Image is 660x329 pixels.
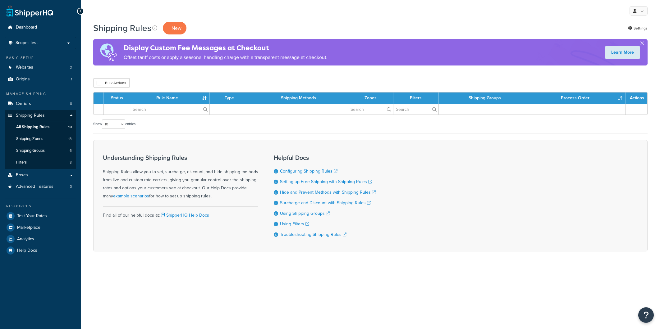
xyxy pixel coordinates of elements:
[16,101,31,106] span: Carriers
[393,104,438,115] input: Search
[68,124,72,130] span: 10
[5,98,76,110] li: Carriers
[71,77,72,82] span: 1
[280,200,371,206] a: Surcharge and Discount with Shipping Rules
[393,92,439,104] th: Filters
[93,119,135,129] label: Show entries
[104,92,130,104] th: Status
[124,43,328,53] h4: Display Custom Fee Messages at Checkout
[5,55,76,61] div: Basic Setup
[348,92,393,104] th: Zones
[102,119,125,129] select: Showentries
[5,145,76,156] a: Shipping Groups 6
[16,184,53,189] span: Advanced Features
[348,104,393,115] input: Search
[68,136,72,142] span: 13
[5,62,76,73] a: Websites 3
[16,77,30,82] span: Origins
[70,101,72,106] span: 8
[16,113,45,118] span: Shipping Rules
[280,221,309,227] a: Using Filters
[249,92,348,104] th: Shipping Methods
[17,225,40,230] span: Marketplace
[70,184,72,189] span: 3
[5,233,76,245] a: Analytics
[17,214,47,219] span: Test Your Rates
[93,78,130,88] button: Bulk Actions
[7,5,53,17] a: ShipperHQ Home
[5,133,76,145] a: Shipping Zones 13
[163,22,186,34] p: + New
[5,222,76,233] a: Marketplace
[5,157,76,168] li: Filters
[5,133,76,145] li: Shipping Zones
[280,168,337,174] a: Configuring Shipping Rules
[124,53,328,62] p: Offset tariff costs or apply a seasonal handling charge with a transparent message at checkout.
[16,124,49,130] span: All Shipping Rules
[280,178,372,185] a: Setting up Free Shipping with Shipping Rules
[5,157,76,168] a: Filters 8
[130,92,210,104] th: Rule Name
[16,65,33,70] span: Websites
[5,74,76,85] a: Origins 1
[16,40,38,46] span: Scope: Test
[5,110,76,169] li: Shipping Rules
[70,65,72,70] span: 3
[16,25,37,30] span: Dashboard
[5,121,76,133] a: All Shipping Rules 10
[16,148,45,153] span: Shipping Groups
[70,160,72,165] span: 8
[16,160,27,165] span: Filters
[5,169,76,181] a: Boxes
[103,206,258,219] div: Find all of our helpful docs at:
[103,154,258,200] div: Shipping Rules allow you to set, surcharge, discount, and hide shipping methods from live and cus...
[280,210,330,217] a: Using Shipping Groups
[280,231,346,238] a: Troubleshooting Shipping Rules
[5,62,76,73] li: Websites
[531,92,626,104] th: Process Order
[5,181,76,192] a: Advanced Features 3
[113,193,149,199] a: example scenarios
[280,189,376,196] a: Hide and Prevent Methods with Shipping Rules
[93,39,124,65] img: duties-banner-06bc72dcb5fe05cb3f9472aba00be2ae8eb53ab6f0d8bb03d382ba314ac3c341.png
[274,154,376,161] h3: Helpful Docs
[17,237,34,242] span: Analytics
[5,110,76,121] a: Shipping Rules
[5,210,76,222] a: Test Your Rates
[16,173,28,178] span: Boxes
[17,248,37,253] span: Help Docs
[70,148,72,153] span: 6
[5,98,76,110] a: Carriers 8
[5,181,76,192] li: Advanced Features
[16,136,43,142] span: Shipping Zones
[5,22,76,33] a: Dashboard
[93,22,151,34] h1: Shipping Rules
[5,204,76,209] div: Resources
[605,46,640,59] a: Learn More
[5,121,76,133] li: All Shipping Rules
[626,92,647,104] th: Actions
[628,24,648,33] a: Settings
[5,91,76,97] div: Manage Shipping
[5,145,76,156] li: Shipping Groups
[160,212,209,219] a: ShipperHQ Help Docs
[103,154,258,161] h3: Understanding Shipping Rules
[638,307,654,323] button: Open Resource Center
[210,92,249,104] th: Type
[5,74,76,85] li: Origins
[5,245,76,256] a: Help Docs
[439,92,531,104] th: Shipping Groups
[130,104,209,115] input: Search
